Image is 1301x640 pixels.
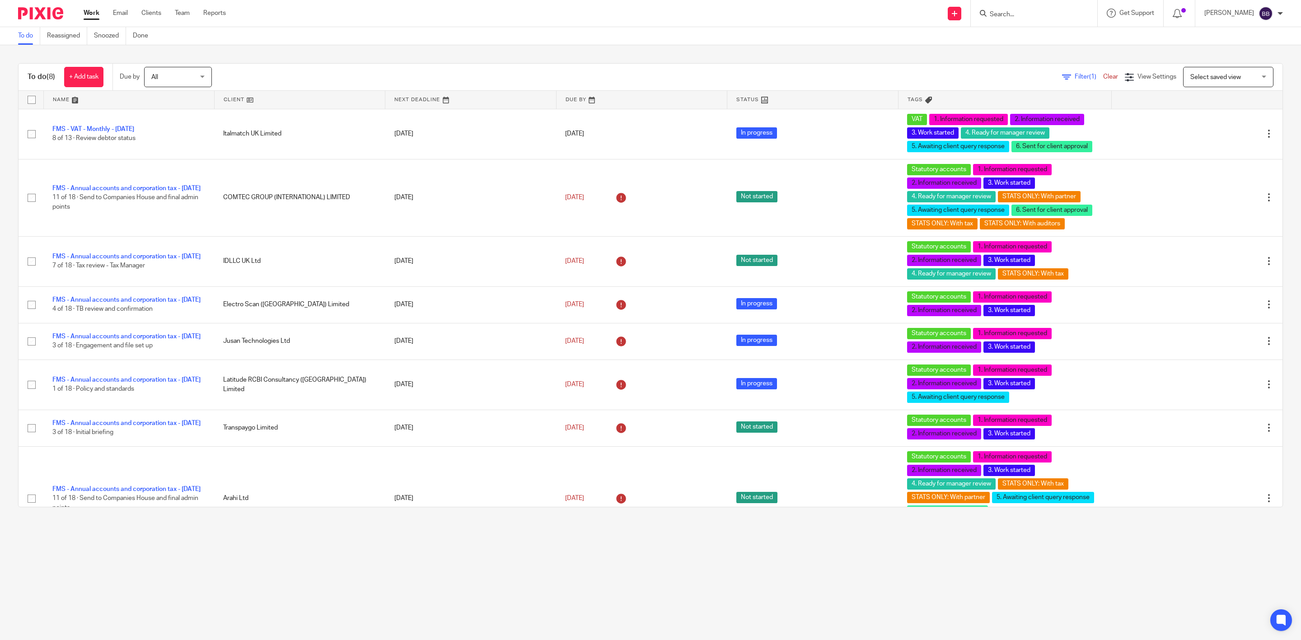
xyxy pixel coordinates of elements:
[214,109,385,159] td: Italmatch UK Limited
[214,446,385,551] td: Arahi Ltd
[565,495,584,501] span: [DATE]
[52,263,145,269] span: 7 of 18 · Tax review - Tax Manager
[973,451,1052,462] span: 1. Information requested
[385,446,556,551] td: [DATE]
[141,9,161,18] a: Clients
[1011,141,1092,152] span: 6. Sent for client approval
[983,255,1035,266] span: 3. Work started
[973,328,1052,339] span: 1. Information requested
[385,360,556,410] td: [DATE]
[961,127,1049,139] span: 4. Ready for manager review
[52,486,201,492] a: FMS - Annual accounts and corporation tax - [DATE]
[907,114,927,125] span: VAT
[907,191,996,202] span: 4. Ready for manager review
[992,492,1094,503] span: 5. Awaiting client query response
[385,109,556,159] td: [DATE]
[907,141,1009,152] span: 5. Awaiting client query response
[52,495,198,511] span: 11 of 18 · Send to Companies House and final admin points
[175,9,190,18] a: Team
[1190,74,1241,80] span: Select saved view
[998,268,1068,280] span: STATS ONLY: With tax
[120,72,140,81] p: Due by
[736,298,777,309] span: In progress
[52,377,201,383] a: FMS - Annual accounts and corporation tax - [DATE]
[973,241,1052,252] span: 1. Information requested
[907,328,971,339] span: Statutory accounts
[214,360,385,410] td: Latitude RCBI Consultancy ([GEOGRAPHIC_DATA]) Limited
[52,420,201,426] a: FMS - Annual accounts and corporation tax - [DATE]
[973,415,1052,426] span: 1. Information requested
[385,159,556,236] td: [DATE]
[736,255,777,266] span: Not started
[385,323,556,360] td: [DATE]
[133,27,155,45] a: Done
[203,9,226,18] a: Reports
[214,159,385,236] td: COMTEC GROUP (INTERNATIONAL) LIMITED
[52,386,134,392] span: 1 of 18 · Policy and standards
[52,430,113,436] span: 3 of 18 · Initial briefing
[983,305,1035,316] span: 3. Work started
[565,301,584,308] span: [DATE]
[52,333,201,340] a: FMS - Annual accounts and corporation tax - [DATE]
[907,492,990,503] span: STATS ONLY: With partner
[983,178,1035,189] span: 3. Work started
[983,465,1035,476] span: 3. Work started
[1204,9,1254,18] p: [PERSON_NAME]
[907,205,1009,216] span: 5. Awaiting client query response
[998,478,1068,490] span: STATS ONLY: With tax
[565,131,584,137] span: [DATE]
[983,428,1035,439] span: 3. Work started
[907,164,971,175] span: Statutory accounts
[565,338,584,344] span: [DATE]
[980,218,1065,229] span: STATS ONLY: With auditors
[989,11,1070,19] input: Search
[736,127,777,139] span: In progress
[907,364,971,376] span: Statutory accounts
[983,341,1035,353] span: 3. Work started
[1119,10,1154,16] span: Get Support
[214,410,385,446] td: Transpaygo Limited
[52,194,198,210] span: 11 of 18 · Send to Companies House and final admin points
[907,178,981,189] span: 2. Information received
[52,306,153,313] span: 4 of 18 · TB review and confirmation
[973,291,1052,303] span: 1. Information requested
[18,7,63,19] img: Pixie
[52,253,201,260] a: FMS - Annual accounts and corporation tax - [DATE]
[736,421,777,433] span: Not started
[385,286,556,323] td: [DATE]
[28,72,55,82] h1: To do
[908,97,923,102] span: Tags
[385,236,556,286] td: [DATE]
[52,185,201,192] a: FMS - Annual accounts and corporation tax - [DATE]
[907,305,981,316] span: 2. Information received
[736,191,777,202] span: Not started
[907,378,981,389] span: 2. Information received
[983,378,1035,389] span: 3. Work started
[1103,74,1118,80] a: Clear
[907,451,971,462] span: Statutory accounts
[907,268,996,280] span: 4. Ready for manager review
[907,478,996,490] span: 4. Ready for manager review
[736,378,777,389] span: In progress
[973,364,1052,376] span: 1. Information requested
[151,74,158,80] span: All
[736,492,777,503] span: Not started
[907,465,981,476] span: 2. Information received
[907,127,959,139] span: 3. Work started
[47,73,55,80] span: (8)
[47,27,87,45] a: Reassigned
[736,335,777,346] span: In progress
[907,241,971,252] span: Statutory accounts
[998,191,1081,202] span: STATS ONLY: With partner
[1011,205,1092,216] span: 6. Sent for client approval
[1259,6,1273,21] img: svg%3E
[214,236,385,286] td: IDLLC UK Ltd
[565,381,584,388] span: [DATE]
[52,297,201,303] a: FMS - Annual accounts and corporation tax - [DATE]
[18,27,40,45] a: To do
[1075,74,1103,80] span: Filter
[214,323,385,360] td: Jusan Technologies Ltd
[94,27,126,45] a: Snoozed
[52,126,134,132] a: FMS - VAT - Monthly - [DATE]
[565,425,584,431] span: [DATE]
